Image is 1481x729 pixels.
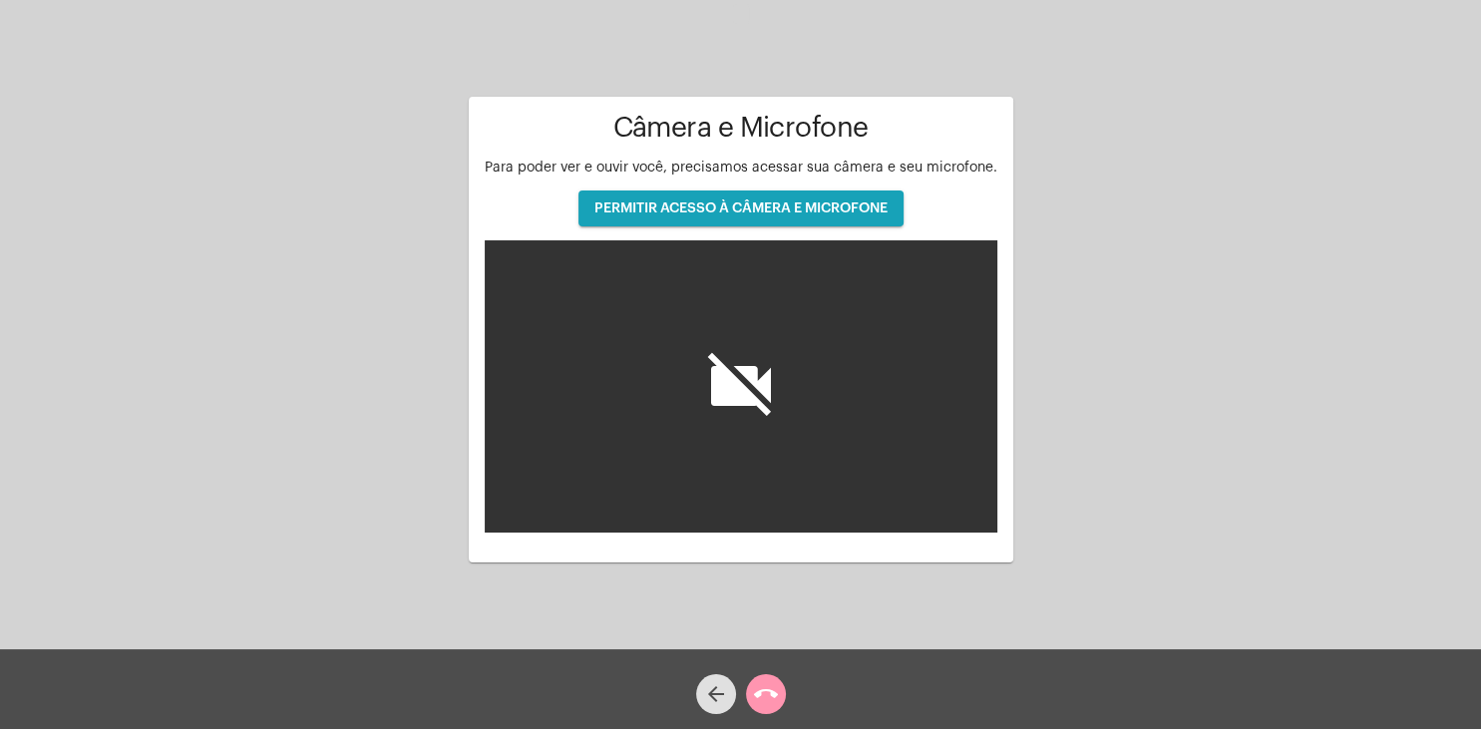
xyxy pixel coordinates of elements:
[704,682,728,706] mat-icon: arrow_back
[578,190,904,226] button: PERMITIR ACESSO À CÂMERA E MICROFONE
[701,346,781,426] i: videocam_off
[485,161,997,175] span: Para poder ver e ouvir você, precisamos acessar sua câmera e seu microfone.
[754,682,778,706] mat-icon: call_end
[485,113,997,144] h1: Câmera e Microfone
[594,201,888,215] span: PERMITIR ACESSO À CÂMERA E MICROFONE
